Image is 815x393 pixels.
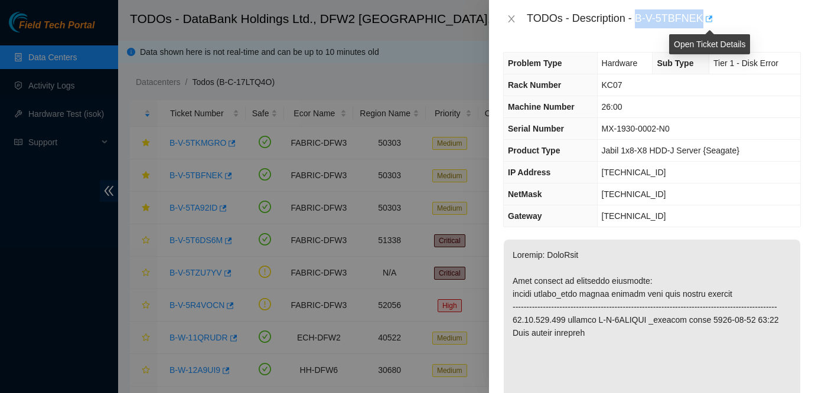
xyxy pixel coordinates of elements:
span: Problem Type [508,58,562,68]
span: 26:00 [602,102,622,112]
span: [TECHNICAL_ID] [602,168,666,177]
span: Rack Number [508,80,561,90]
span: [TECHNICAL_ID] [602,211,666,221]
button: Close [503,14,520,25]
span: Jabil 1x8-X8 HDD-J Server {Seagate} [602,146,739,155]
span: close [507,14,516,24]
span: Product Type [508,146,560,155]
div: Open Ticket Details [669,34,750,54]
span: IP Address [508,168,550,177]
span: Machine Number [508,102,575,112]
span: Tier 1 - Disk Error [713,58,778,68]
div: TODOs - Description - B-V-5TBFNEK [527,9,801,28]
span: NetMask [508,189,542,199]
span: [TECHNICAL_ID] [602,189,666,199]
span: MX-1930-0002-N0 [602,124,670,133]
span: Serial Number [508,124,564,133]
span: Hardware [602,58,638,68]
span: Gateway [508,211,542,221]
span: KC07 [602,80,622,90]
span: Sub Type [657,58,693,68]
